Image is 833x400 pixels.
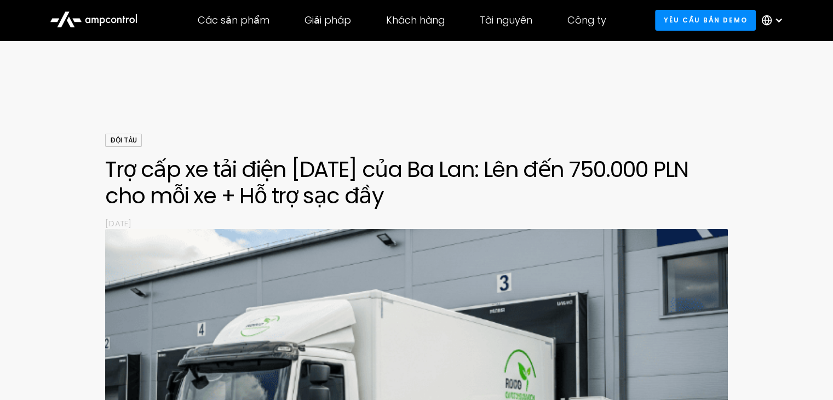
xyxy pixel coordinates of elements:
[567,14,606,26] div: Công ty
[663,15,747,25] font: Yêu cầu bản demo
[305,14,351,26] div: Giải pháp
[386,14,445,26] div: Khách hàng
[655,10,756,30] a: Yêu cầu bản demo
[198,14,269,26] div: Các sản phẩm
[567,13,606,27] font: Công ty
[198,13,269,27] font: Các sản phẩm
[105,218,131,229] font: [DATE]
[386,13,445,27] font: Khách hàng
[105,154,688,211] font: Trợ cấp xe tải điện [DATE] của Ba Lan: Lên đến 750.000 PLN cho mỗi xe + Hỗ trợ sạc đầy
[480,14,532,26] div: Tài nguyên
[110,135,137,145] font: Đội tàu
[305,13,351,27] font: Giải pháp
[480,13,532,27] font: Tài nguyên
